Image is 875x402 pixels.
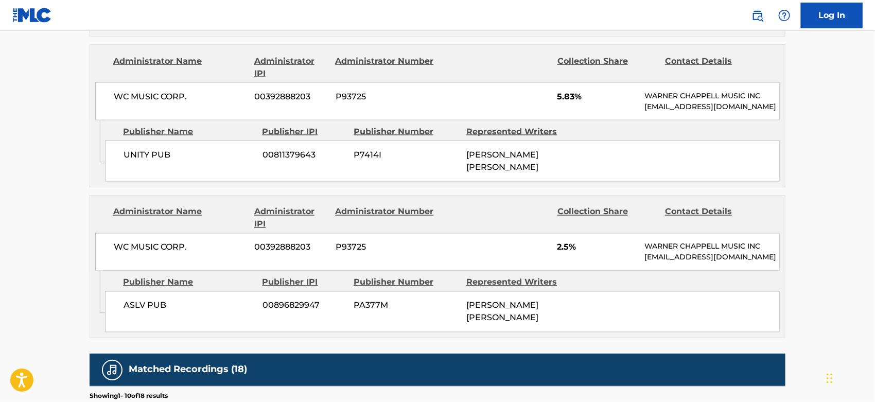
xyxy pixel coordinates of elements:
[665,55,765,80] div: Contact Details
[262,126,346,138] div: Publisher IPI
[645,101,779,112] p: [EMAIL_ADDRESS][DOMAIN_NAME]
[557,241,637,254] span: 2.5%
[262,300,346,312] span: 00896829947
[262,276,346,289] div: Publisher IPI
[827,363,833,394] div: 드래그
[557,55,657,80] div: Collection Share
[129,364,247,376] h5: Matched Recordings (18)
[255,91,328,103] span: 00392888203
[336,241,435,254] span: P93725
[255,241,328,254] span: 00392888203
[466,126,571,138] div: Represented Writers
[645,252,779,263] p: [EMAIL_ADDRESS][DOMAIN_NAME]
[12,8,52,23] img: MLC Logo
[336,91,435,103] span: P93725
[645,241,779,252] p: WARNER CHAPPELL MUSIC INC
[124,149,255,161] span: UNITY PUB
[466,150,538,172] span: [PERSON_NAME] [PERSON_NAME]
[335,206,435,231] div: Administrator Number
[557,206,657,231] div: Collection Share
[774,5,795,26] div: Help
[123,126,254,138] div: Publisher Name
[557,91,637,103] span: 5.83%
[113,206,247,231] div: Administrator Name
[106,364,118,376] img: Matched Recordings
[90,392,168,401] p: Showing 1 - 10 of 18 results
[124,300,255,312] span: ASLV PUB
[778,9,791,22] img: help
[335,55,435,80] div: Administrator Number
[466,301,538,323] span: [PERSON_NAME] [PERSON_NAME]
[123,276,254,289] div: Publisher Name
[114,91,247,103] span: WC MUSIC CORP.
[645,91,779,101] p: WARNER CHAPPELL MUSIC INC
[354,149,459,161] span: P7414I
[466,276,571,289] div: Represented Writers
[824,353,875,402] iframe: Chat Widget
[114,241,247,254] span: WC MUSIC CORP.
[254,55,327,80] div: Administrator IPI
[254,206,327,231] div: Administrator IPI
[354,300,459,312] span: PA377M
[665,206,765,231] div: Contact Details
[824,353,875,402] div: 채팅 위젯
[113,55,247,80] div: Administrator Name
[751,9,764,22] img: search
[801,3,863,28] a: Log In
[354,276,459,289] div: Publisher Number
[354,126,459,138] div: Publisher Number
[747,5,768,26] a: Public Search
[262,149,346,161] span: 00811379643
